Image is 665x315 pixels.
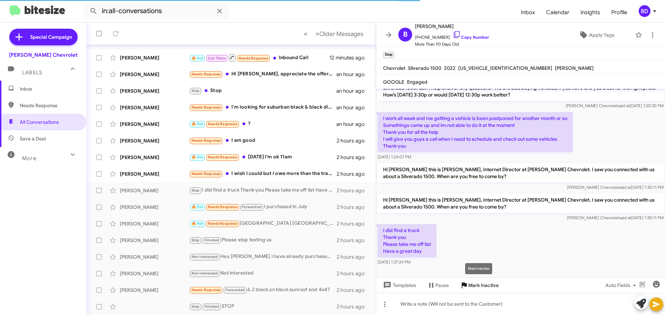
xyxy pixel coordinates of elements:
div: STOP [189,303,337,311]
div: 2 hours ago [337,170,370,177]
span: Stop [192,304,200,309]
span: B [403,29,408,40]
div: [PERSON_NAME] [120,253,189,260]
div: I did find a truck Thank you Please take me off list Have a great day [189,186,337,194]
div: [PERSON_NAME] [120,121,189,128]
span: Needs Response [192,105,221,110]
div: Please stop texting us [189,236,337,244]
div: 2 hours ago [337,204,370,211]
span: [PHONE_NUMBER] [415,30,489,41]
span: Auto Fields [605,279,639,291]
nav: Page navigation example [300,27,367,41]
small: Stop [383,52,394,58]
span: Needs Response [208,155,237,159]
a: Insights [575,2,606,22]
span: said at [619,215,631,220]
span: Needs Response [20,102,79,109]
span: GOOGLE [383,79,404,85]
div: 2 hours ago [337,303,370,310]
span: Finished [204,238,220,242]
span: Engaged [407,79,427,85]
span: Needs Response [239,56,268,61]
span: More [22,155,36,161]
span: said at [619,185,631,190]
span: Special Campaign [30,34,72,40]
div: [PERSON_NAME] [120,104,189,111]
span: Pause [435,279,449,291]
div: an hour ago [336,104,370,111]
div: Inbound Call [189,53,329,62]
div: 6.2 black on black sunroof and 4x4? [189,286,337,294]
p: Hi [PERSON_NAME] this is [PERSON_NAME], Internet Director at [PERSON_NAME] Chevrolet. I saw you c... [378,163,664,183]
span: [PERSON_NAME] Chevrolet [DATE] 1:30:11 PM [567,215,664,220]
span: Needs Response [208,122,237,126]
button: Templates [376,279,422,291]
div: [PERSON_NAME] [120,54,189,61]
div: [PERSON_NAME] [120,270,189,277]
div: [PERSON_NAME] [120,287,189,294]
span: Forwarded [240,204,263,211]
p: Hi [PERSON_NAME] this is [PERSON_NAME], Internet Director at [PERSON_NAME] Chevrolet. I saw you c... [378,194,664,213]
span: 🔥 Hot [192,155,203,159]
span: Stop [192,89,200,93]
span: Inbox [20,85,79,92]
div: Not interested [189,269,337,277]
span: Call Them [208,56,226,61]
span: 2022 [444,65,455,71]
span: [US_VEHICLE_IDENTIFICATION_NUMBER] [458,65,552,71]
span: Needs Response [192,72,221,76]
span: Save a Deal [20,135,46,142]
span: More Than 90 Days Old [415,41,489,48]
div: [PERSON_NAME] [120,154,189,161]
span: Finished [204,304,220,309]
div: an hour ago [336,87,370,94]
div: [PERSON_NAME] [120,220,189,227]
div: 2 hours ago [337,237,370,244]
a: Special Campaign [9,29,78,45]
span: Silverado 1500 [408,65,441,71]
span: « [304,29,308,38]
div: 12 minutes ago [329,54,370,61]
a: Copy Number [453,35,489,40]
a: Calendar [541,2,575,22]
div: [PERSON_NAME] [120,204,189,211]
div: Mark Inactive [465,263,492,274]
span: Mark Inactive [468,279,499,291]
div: I am good [189,137,337,145]
button: Previous [300,27,312,41]
span: 🔥 Hot [192,56,203,61]
span: Stop [192,238,200,242]
div: [DATE] I'm ok 11am [189,153,337,161]
a: Profile [606,2,633,22]
span: Older Messages [319,30,363,38]
span: Templates [382,279,416,291]
div: [PERSON_NAME] Chevrolet [9,52,78,58]
span: » [316,29,319,38]
div: I wish I could but I owe more than the trade in is worth [189,170,337,178]
span: Needs Response [208,205,237,209]
span: 🔥 Hot [192,221,203,226]
span: Needs Response [208,221,237,226]
div: 2 hours ago [337,287,370,294]
div: I purchased in July [189,203,337,211]
span: [PERSON_NAME] [415,22,489,30]
span: [DATE] 1:37:24 PM [378,259,410,265]
span: said at [618,103,630,108]
div: 2 hours ago [337,253,370,260]
div: [PERSON_NAME] [120,137,189,144]
span: [DATE] 1:24:07 PM [378,154,411,159]
span: [PERSON_NAME] [555,65,594,71]
p: I work all week and me getting a vehicle is been postponed for another month or so Somethings cam... [378,112,573,152]
span: 🔥 Hot [192,205,203,209]
button: BD [633,5,657,17]
span: Apply Tags [589,29,614,41]
span: 🔥 Hot [192,122,203,126]
div: [PERSON_NAME] [120,87,189,94]
a: Inbox [515,2,541,22]
span: Stop [192,188,200,193]
div: 2 hours ago [337,270,370,277]
div: ? [189,120,336,128]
